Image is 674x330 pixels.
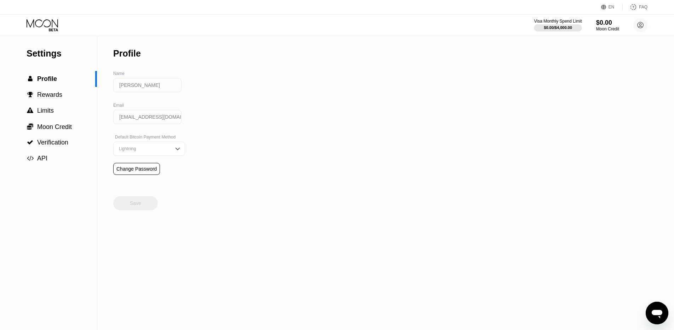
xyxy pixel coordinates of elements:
[37,91,62,98] span: Rewards
[27,92,34,98] div: 
[28,76,33,82] span: 
[27,107,33,114] span: 
[37,107,54,114] span: Limits
[113,71,185,76] div: Name
[534,19,582,31] div: Visa Monthly Spend Limit$0.00/$4,000.00
[596,19,619,26] div: $0.00
[27,139,33,146] span: 
[113,103,185,108] div: Email
[116,166,157,172] div: Change Password
[534,19,582,24] div: Visa Monthly Spend Limit
[27,76,34,82] div: 
[37,123,72,130] span: Moon Credit
[609,5,615,10] div: EN
[646,302,668,324] iframe: Button to launch messaging window, conversation in progress
[113,135,185,140] div: Default Bitcoin Payment Method
[37,155,47,162] span: API
[27,92,33,98] span: 
[117,146,171,151] div: Lightning
[27,139,34,146] div: 
[623,4,647,11] div: FAQ
[37,139,68,146] span: Verification
[37,75,57,82] span: Profile
[601,4,623,11] div: EN
[27,48,97,59] div: Settings
[596,19,619,31] div: $0.00Moon Credit
[113,48,141,59] div: Profile
[544,25,572,30] div: $0.00 / $4,000.00
[27,123,33,130] span: 
[27,123,34,130] div: 
[113,163,160,175] div: Change Password
[639,5,647,10] div: FAQ
[27,155,34,161] span: 
[27,107,34,114] div: 
[596,26,619,31] div: Moon Credit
